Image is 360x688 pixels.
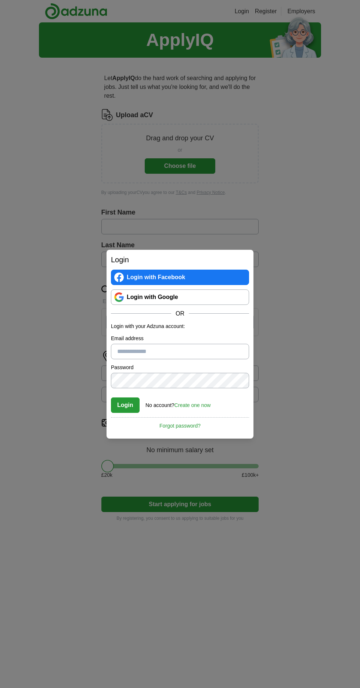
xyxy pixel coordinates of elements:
[171,309,189,318] span: OR
[111,254,249,265] h2: Login
[111,289,249,305] a: Login with Google
[145,397,210,409] div: No account?
[111,397,140,413] button: Login
[111,417,249,430] a: Forgot password?
[111,364,249,371] label: Password
[111,270,249,285] a: Login with Facebook
[174,402,211,408] a: Create one now
[111,335,249,342] label: Email address
[111,323,249,330] p: Login with your Adzuna account:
